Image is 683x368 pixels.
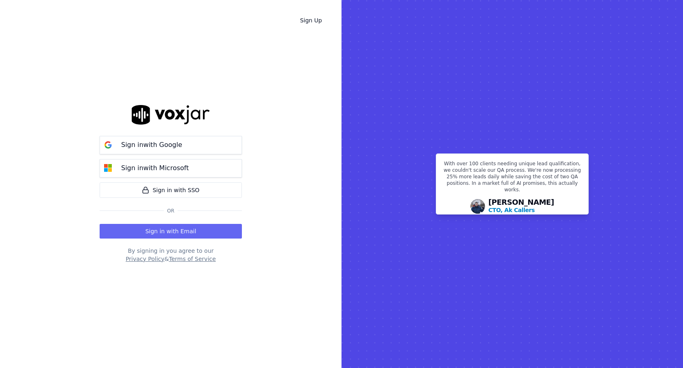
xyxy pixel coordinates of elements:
p: Sign in with Microsoft [121,163,189,173]
button: Sign inwith Microsoft [100,159,242,177]
p: Sign in with Google [121,140,182,150]
img: google Sign in button [100,137,116,153]
button: Sign in with Email [100,224,242,239]
span: Or [164,208,178,214]
p: With over 100 clients needing unique lead qualification, we couldn't scale our QA process. We're ... [441,160,583,196]
a: Sign Up [294,13,328,28]
img: microsoft Sign in button [100,160,116,176]
img: Avatar [470,199,485,214]
button: Terms of Service [169,255,215,263]
button: Sign inwith Google [100,136,242,154]
a: Sign in with SSO [100,182,242,198]
div: By signing in you agree to our & [100,247,242,263]
div: [PERSON_NAME] [488,199,554,214]
p: CTO, Ak Callers [488,206,535,214]
button: Privacy Policy [126,255,164,263]
img: logo [132,105,210,124]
